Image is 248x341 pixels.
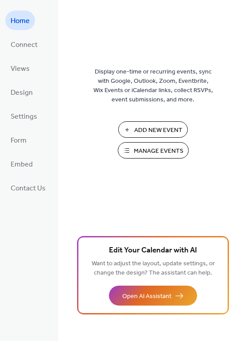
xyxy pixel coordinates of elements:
span: Open AI Assistant [122,292,171,301]
button: Manage Events [118,142,189,159]
span: Home [11,14,30,28]
span: Settings [11,110,37,124]
span: Contact Us [11,182,46,196]
span: Edit Your Calendar with AI [109,244,197,257]
span: Form [11,134,27,148]
span: Embed [11,158,33,172]
a: Embed [5,154,38,174]
a: Views [5,58,35,78]
span: Connect [11,38,38,52]
a: Form [5,130,32,150]
a: Settings [5,106,43,126]
span: Add New Event [134,126,182,135]
span: Design [11,86,33,100]
span: Manage Events [134,147,183,156]
a: Contact Us [5,178,51,198]
span: Want to adjust the layout, update settings, or change the design? The assistant can help. [92,258,215,279]
button: Open AI Assistant [109,286,197,306]
span: Views [11,62,30,76]
a: Design [5,82,38,102]
button: Add New Event [118,121,188,138]
a: Home [5,11,35,30]
span: Display one-time or recurring events, sync with Google, Outlook, Zoom, Eventbrite, Wix Events or ... [93,67,213,105]
a: Connect [5,35,43,54]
